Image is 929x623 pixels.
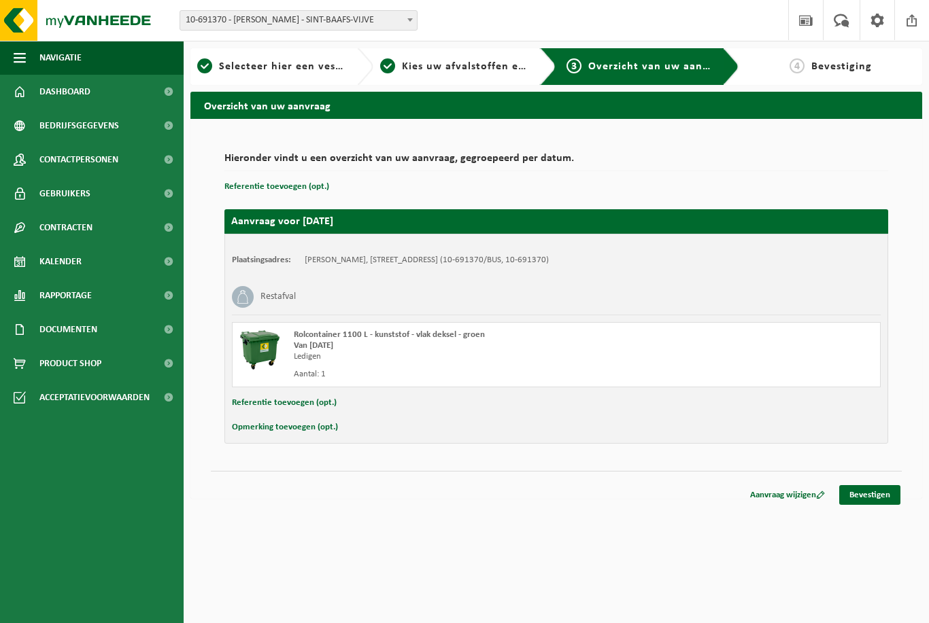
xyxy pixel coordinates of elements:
span: Bevestiging [811,61,872,72]
h2: Hieronder vindt u een overzicht van uw aanvraag, gegroepeerd per datum. [224,153,888,171]
span: Overzicht van uw aanvraag [588,61,732,72]
button: Referentie toevoegen (opt.) [232,394,337,412]
span: 3 [567,58,581,73]
span: 10-691370 - STEVEN DEMEULEMEESTER - SINT-BAAFS-VIJVE [180,10,418,31]
a: Bevestigen [839,485,900,505]
span: Kalender [39,245,82,279]
span: Documenten [39,313,97,346]
a: 1Selecteer hier een vestiging [197,58,346,75]
span: Kies uw afvalstoffen en recipiënten [402,61,589,72]
div: Aantal: 1 [294,369,611,380]
span: Acceptatievoorwaarden [39,380,150,414]
span: Contracten [39,211,92,245]
strong: Plaatsingsadres: [232,255,291,264]
span: Dashboard [39,75,90,109]
h3: Restafval [260,286,296,308]
img: WB-1100-HPE-GN-01.png [239,330,280,370]
button: Referentie toevoegen (opt.) [224,178,329,196]
div: Ledigen [294,351,611,362]
span: Bedrijfsgegevens [39,109,119,143]
span: Product Shop [39,346,101,380]
span: Navigatie [39,41,82,75]
span: Rapportage [39,279,92,313]
strong: Van [DATE] [294,341,333,350]
td: [PERSON_NAME], [STREET_ADDRESS] (10-691370/BUS, 10-691370) [305,255,549,266]
button: Opmerking toevoegen (opt.) [232,419,338,436]
span: Gebruikers [39,177,90,211]
span: Contactpersonen [39,143,118,177]
span: Selecteer hier een vestiging [219,61,366,72]
a: Aanvraag wijzigen [740,485,835,505]
span: 10-691370 - STEVEN DEMEULEMEESTER - SINT-BAAFS-VIJVE [180,11,417,30]
a: 2Kies uw afvalstoffen en recipiënten [380,58,529,75]
span: 1 [197,58,212,73]
h2: Overzicht van uw aanvraag [190,92,922,118]
span: 2 [380,58,395,73]
span: Rolcontainer 1100 L - kunststof - vlak deksel - groen [294,330,485,339]
span: 4 [790,58,805,73]
strong: Aanvraag voor [DATE] [231,216,333,227]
